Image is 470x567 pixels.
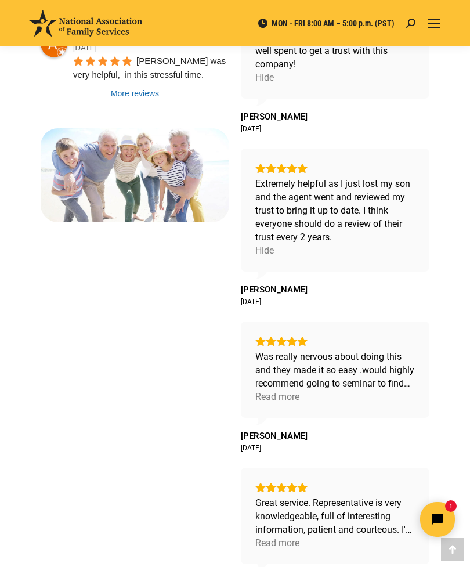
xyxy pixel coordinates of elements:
span: [PERSON_NAME] was very helpful, in this stressful time. [73,56,228,80]
a: Review by Jade O [241,284,308,295]
span: [PERSON_NAME] [241,284,308,295]
span: [PERSON_NAME] [241,111,308,122]
a: Mobile menu icon [427,16,441,30]
a: Review by Kathy D [241,431,308,441]
a: Review by Debbie N [241,111,308,122]
div: [DATE] [73,42,229,54]
div: Rating: 5.0 out of 5 [255,163,415,174]
span: MON - FRI 8:00 AM – 5:00 p.m. (PST) [257,18,395,28]
div: Read more [255,390,299,403]
div: Hide [255,244,274,257]
div: Rating: 5.0 out of 5 [255,482,415,493]
div: Hide [255,71,274,84]
img: Family Trust Services [41,128,229,222]
div: Read more [255,536,299,550]
img: National Association of Family Services [29,10,142,37]
div: [DATE] [241,443,261,453]
span: [PERSON_NAME] [241,431,308,441]
div: Great service. Representative is very knowledgeable, full of interesting information, patient and... [255,496,415,536]
div: Extremely helpful as I just lost my son and the agent went and reviewed my trust to bring it up t... [255,177,415,244]
div: Was really nervous about doing this and they made it so easy .would highly recommend going to sem... [255,350,415,390]
div: Rating: 5.0 out of 5 [255,336,415,346]
iframe: Tidio Chat [265,492,465,547]
div: [DATE] [241,297,261,306]
div: [DATE] [241,124,261,133]
a: More reviews [41,88,229,99]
